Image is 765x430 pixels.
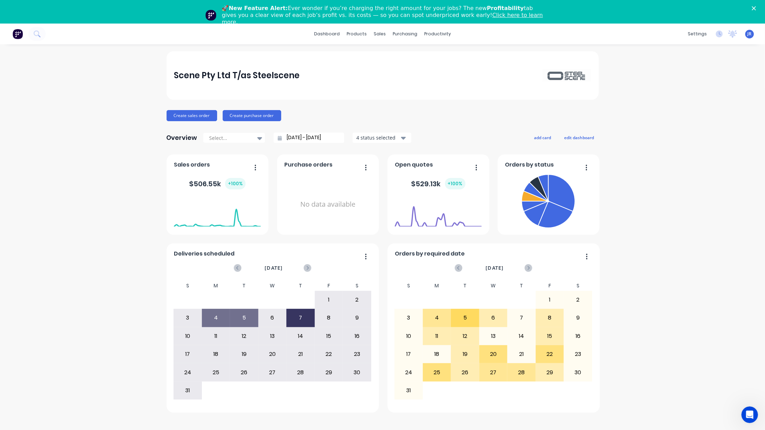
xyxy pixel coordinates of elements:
[174,250,234,258] span: Deliveries scheduled
[353,133,411,143] button: 4 status selected
[564,309,592,326] div: 9
[287,309,314,326] div: 7
[507,281,536,291] div: T
[451,328,479,345] div: 12
[259,364,286,381] div: 27
[395,328,422,345] div: 10
[411,178,465,189] div: $ 529.13k
[230,364,258,381] div: 26
[395,382,422,399] div: 31
[508,346,535,363] div: 21
[423,281,451,291] div: M
[287,328,314,345] div: 14
[230,328,258,345] div: 12
[286,281,315,291] div: T
[225,178,246,189] div: + 100 %
[445,178,465,189] div: + 100 %
[508,309,535,326] div: 7
[508,328,535,345] div: 14
[451,364,479,381] div: 26
[480,328,507,345] div: 13
[343,309,371,326] div: 9
[505,161,554,169] span: Orders by status
[451,309,479,326] div: 5
[684,29,710,39] div: settings
[370,29,389,39] div: sales
[229,5,288,11] b: New Feature Alert:
[530,133,556,142] button: add card
[189,178,246,189] div: $ 506.55k
[752,6,759,10] div: Close
[480,364,507,381] div: 27
[423,346,451,363] div: 18
[259,346,286,363] div: 20
[230,309,258,326] div: 5
[222,5,549,26] div: 🚀 Ever wonder if you’re charging the right amount for your jobs? The new tab gives you a clear vi...
[167,131,197,145] div: Overview
[479,281,508,291] div: W
[259,309,286,326] div: 6
[259,328,286,345] div: 13
[480,309,507,326] div: 6
[174,364,202,381] div: 24
[230,346,258,363] div: 19
[174,309,202,326] div: 3
[223,110,281,121] button: Create purchase order
[536,346,564,363] div: 22
[741,406,758,423] iframe: Intercom live chat
[343,281,371,291] div: S
[343,291,371,308] div: 2
[230,281,258,291] div: T
[222,12,543,25] a: Click here to learn more.
[564,291,592,308] div: 2
[12,29,23,39] img: Factory
[395,250,465,258] span: Orders by required date
[560,133,599,142] button: edit dashboard
[205,10,216,21] img: Profile image for Team
[343,364,371,381] div: 30
[202,364,230,381] div: 25
[258,281,287,291] div: W
[748,31,752,37] span: JR
[423,309,451,326] div: 4
[287,346,314,363] div: 21
[174,328,202,345] div: 10
[287,364,314,381] div: 28
[486,264,504,272] span: [DATE]
[395,309,422,326] div: 3
[480,346,507,363] div: 20
[311,29,343,39] a: dashboard
[315,346,343,363] div: 22
[564,346,592,363] div: 23
[395,346,422,363] div: 17
[394,281,423,291] div: S
[536,328,564,345] div: 15
[315,328,343,345] div: 15
[564,281,592,291] div: S
[202,346,230,363] div: 18
[174,161,210,169] span: Sales orders
[564,328,592,345] div: 16
[343,328,371,345] div: 16
[343,346,371,363] div: 23
[536,309,564,326] div: 8
[421,29,454,39] div: productivity
[174,346,202,363] div: 17
[564,364,592,381] div: 30
[174,382,202,399] div: 31
[343,29,370,39] div: products
[174,69,300,82] div: Scene Pty Ltd T/as Steelscene
[284,161,332,169] span: Purchase orders
[356,134,400,141] div: 4 status selected
[202,328,230,345] div: 11
[174,281,202,291] div: S
[395,364,422,381] div: 24
[423,364,451,381] div: 25
[451,346,479,363] div: 19
[395,161,433,169] span: Open quotes
[202,281,230,291] div: M
[487,5,524,11] b: Profitability
[536,281,564,291] div: F
[167,110,217,121] button: Create sales order
[284,172,371,237] div: No data available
